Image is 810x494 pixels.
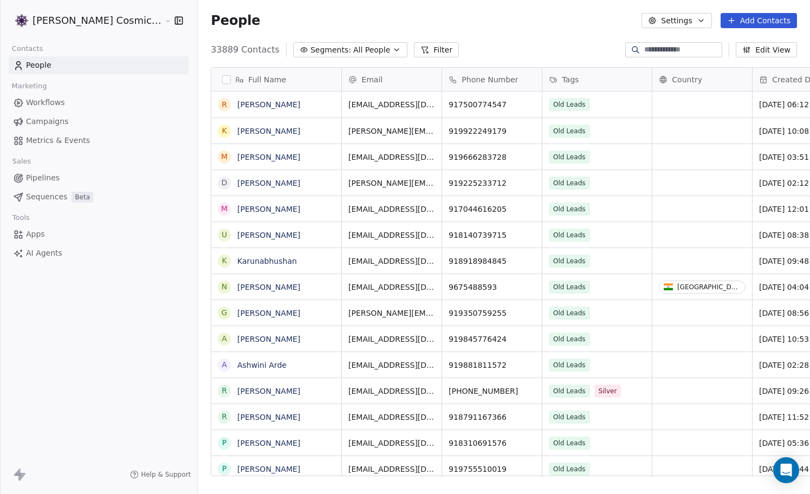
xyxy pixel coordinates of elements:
[549,281,590,294] span: Old Leads
[348,360,435,370] span: [EMAIL_ADDRESS][DOMAIN_NAME]
[353,44,390,56] span: All People
[549,359,590,372] span: Old Leads
[672,74,702,85] span: Country
[7,78,51,94] span: Marketing
[237,100,300,109] a: [PERSON_NAME]
[542,68,652,91] div: Tags
[222,385,227,396] div: R
[222,437,226,448] div: P
[130,470,191,479] a: Help & Support
[348,308,435,318] span: [PERSON_NAME][EMAIL_ADDRESS][DOMAIN_NAME]
[677,283,741,291] div: [GEOGRAPHIC_DATA]
[594,385,621,398] span: Silver
[549,98,590,111] span: Old Leads
[222,333,228,344] div: A
[26,135,90,146] span: Metrics & Events
[462,74,518,85] span: Phone Number
[237,283,300,291] a: [PERSON_NAME]
[237,335,300,343] a: [PERSON_NAME]
[9,188,189,206] a: SequencesBeta
[549,385,590,398] span: Old Leads
[641,13,711,28] button: Settings
[237,153,300,161] a: [PERSON_NAME]
[348,386,435,396] span: [EMAIL_ADDRESS][DOMAIN_NAME]
[221,151,228,162] div: M
[26,229,45,240] span: Apps
[237,257,297,265] a: Karunabhushan
[237,387,300,395] a: [PERSON_NAME]
[211,43,280,56] span: 33889 Contacts
[348,256,435,266] span: [EMAIL_ADDRESS][DOMAIN_NAME]
[414,42,459,57] button: Filter
[222,411,227,422] div: R
[9,56,189,74] a: People
[72,192,93,203] span: Beta
[9,132,189,149] a: Metrics & Events
[7,41,48,57] span: Contacts
[8,153,36,170] span: Sales
[33,14,162,28] span: [PERSON_NAME] Cosmic Academy LLP
[222,255,227,266] div: K
[221,203,228,214] div: M
[361,74,383,85] span: Email
[26,60,51,71] span: People
[237,231,300,239] a: [PERSON_NAME]
[248,74,286,85] span: Full Name
[348,438,435,448] span: [EMAIL_ADDRESS][DOMAIN_NAME]
[549,333,590,346] span: Old Leads
[449,99,535,110] span: 917500774547
[449,230,535,240] span: 918140739715
[26,116,68,127] span: Campaigns
[549,125,590,138] span: Old Leads
[348,334,435,344] span: [EMAIL_ADDRESS][DOMAIN_NAME]
[348,126,435,136] span: [PERSON_NAME][EMAIL_ADDRESS][DOMAIN_NAME]
[237,439,300,447] a: [PERSON_NAME]
[26,172,60,184] span: Pipelines
[9,225,189,243] a: Apps
[222,463,226,474] div: P
[348,282,435,292] span: [EMAIL_ADDRESS][DOMAIN_NAME]
[549,307,590,320] span: Old Leads
[549,229,590,242] span: Old Leads
[348,412,435,422] span: [EMAIL_ADDRESS][DOMAIN_NAME]
[222,359,228,370] div: A
[13,11,157,30] button: [PERSON_NAME] Cosmic Academy LLP
[549,437,590,450] span: Old Leads
[348,230,435,240] span: [EMAIL_ADDRESS][DOMAIN_NAME]
[211,68,341,91] div: Full Name
[26,97,65,108] span: Workflows
[449,152,535,162] span: 919666283728
[237,179,300,187] a: [PERSON_NAME]
[26,191,67,203] span: Sequences
[549,463,590,476] span: Old Leads
[442,68,542,91] div: Phone Number
[348,152,435,162] span: [EMAIL_ADDRESS][DOMAIN_NAME]
[348,204,435,214] span: [EMAIL_ADDRESS][DOMAIN_NAME]
[237,127,300,135] a: [PERSON_NAME]
[9,169,189,187] a: Pipelines
[348,178,435,188] span: [PERSON_NAME][EMAIL_ADDRESS][DOMAIN_NAME]
[449,256,535,266] span: 918918984845
[222,281,227,292] div: N
[449,464,535,474] span: 919755510019
[562,74,579,85] span: Tags
[348,464,435,474] span: [EMAIL_ADDRESS][DOMAIN_NAME]
[237,465,300,473] a: [PERSON_NAME]
[222,229,227,240] div: U
[222,307,228,318] div: g
[237,413,300,421] a: [PERSON_NAME]
[141,470,191,479] span: Help & Support
[449,386,535,396] span: [PHONE_NUMBER]
[237,205,300,213] a: [PERSON_NAME]
[222,177,228,188] div: D
[549,255,590,268] span: Old Leads
[549,177,590,190] span: Old Leads
[549,411,590,424] span: Old Leads
[449,308,535,318] span: 919350759255
[211,92,342,477] div: grid
[9,244,189,262] a: AI Agents
[449,282,535,292] span: 9675488593
[342,68,442,91] div: Email
[237,361,287,369] a: Ashwini Arde
[9,113,189,131] a: Campaigns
